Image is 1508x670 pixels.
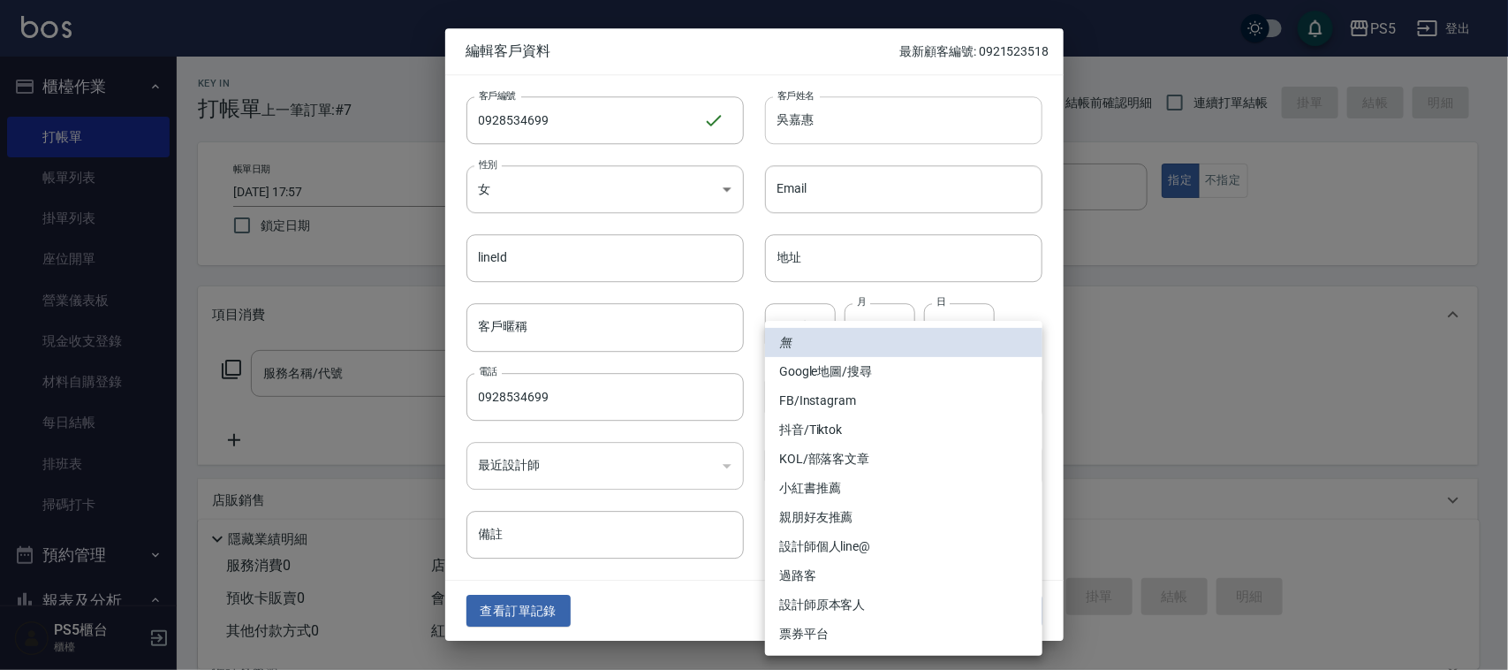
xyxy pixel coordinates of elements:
li: 小紅書推薦 [765,474,1042,503]
li: 抖音/Tiktok [765,415,1042,445]
li: FB/Instagram [765,386,1042,415]
em: 無 [779,333,792,352]
li: 設計師原本客人 [765,590,1042,620]
li: 票券平台 [765,620,1042,649]
li: 設計師個人line@ [765,532,1042,561]
li: 過路客 [765,561,1042,590]
li: Google地圖/搜尋 [765,357,1042,386]
li: KOL/部落客文章 [765,445,1042,474]
li: 親朋好友推薦 [765,503,1042,532]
